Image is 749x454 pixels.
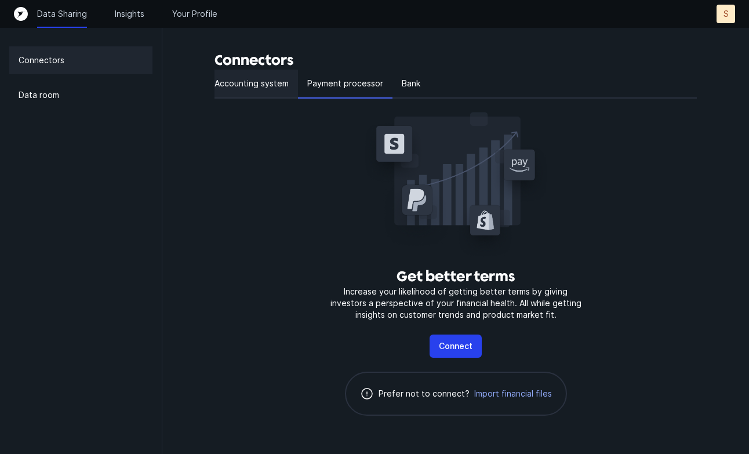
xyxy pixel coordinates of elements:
a: Data room [9,81,152,109]
a: Data Sharing [37,8,87,20]
p: S [723,8,729,20]
a: Insights [115,8,144,20]
img: Get better terms [363,108,548,258]
p: Connectors [19,53,64,67]
p: Payment processor [307,77,383,90]
h3: Connectors [214,51,697,70]
a: Connectors [9,46,152,74]
p: Prefer not to connect? [379,387,470,401]
button: Connect [430,335,482,358]
p: Connect [439,339,472,353]
p: Accounting system [214,77,289,90]
p: Bank [402,77,420,90]
span: Import financial files [474,388,552,399]
button: S [717,5,735,23]
h3: Get better terms [397,267,515,286]
a: Your Profile [172,8,217,20]
p: Increase your likelihood of getting better terms by giving investors a perspective of your financ... [326,286,586,321]
p: Data room [19,88,59,102]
